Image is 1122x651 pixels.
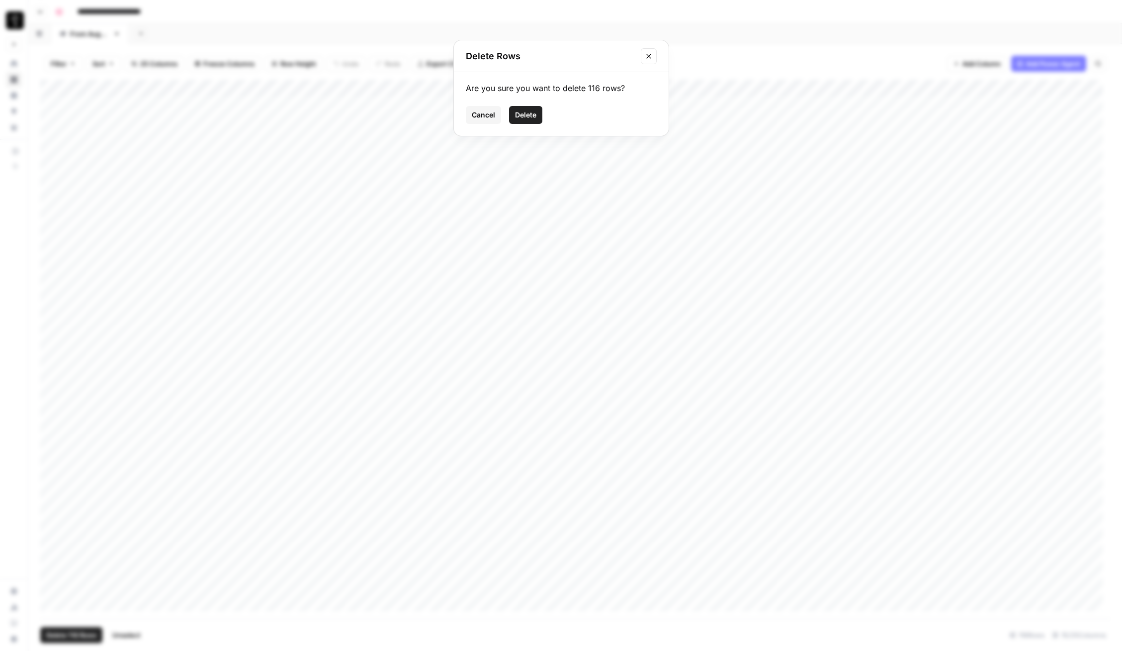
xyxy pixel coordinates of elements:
[509,106,542,124] button: Delete
[466,82,657,94] div: Are you sure you want to delete 116 rows?
[466,49,635,63] h2: Delete Rows
[515,110,536,120] span: Delete
[466,106,501,124] button: Cancel
[472,110,495,120] span: Cancel
[641,48,657,64] button: Close modal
